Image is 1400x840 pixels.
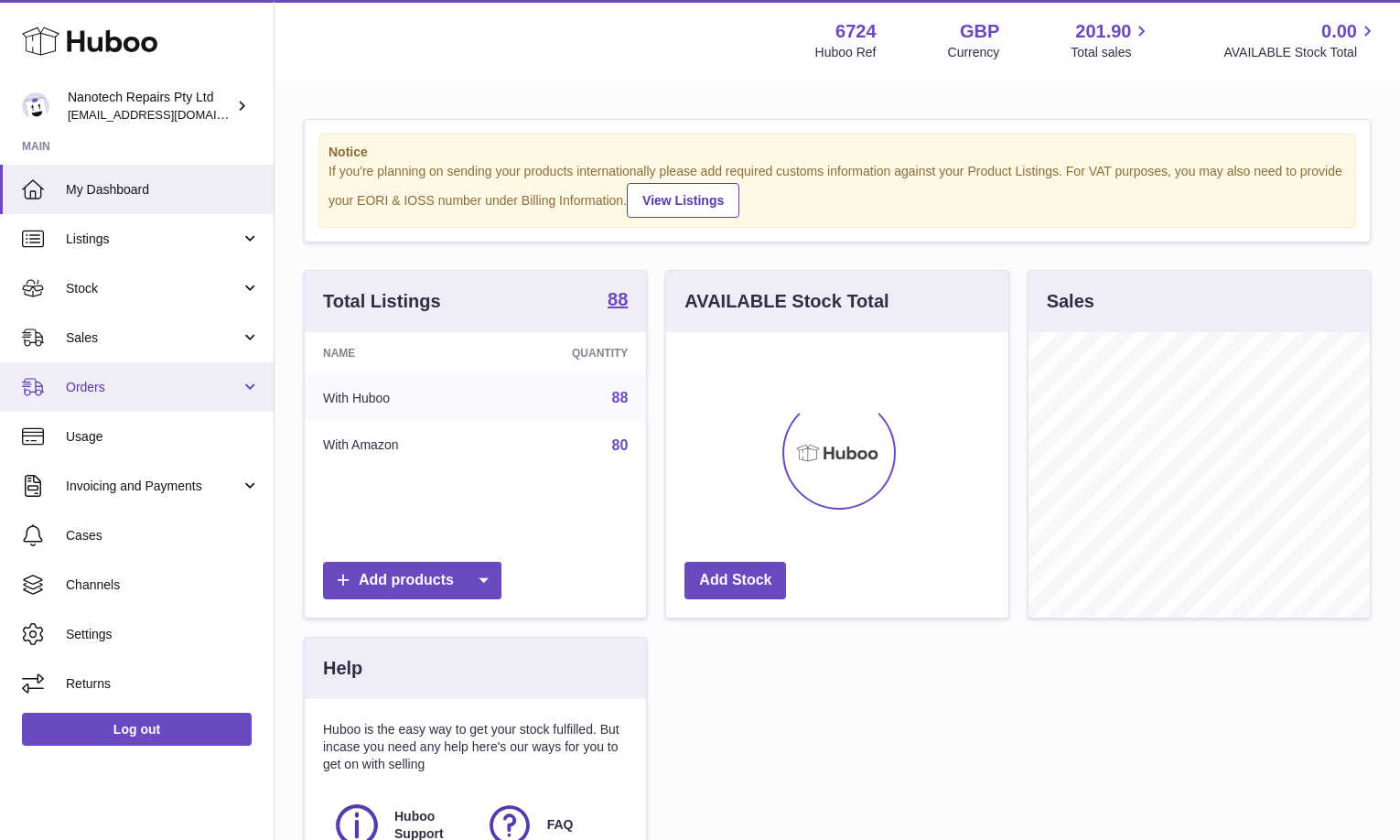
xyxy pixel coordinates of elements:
[66,428,260,446] span: Usage
[66,478,241,495] span: Invoicing and Payments
[66,527,260,544] span: Cases
[815,44,877,61] div: Huboo Ref
[305,374,491,422] td: With Huboo
[66,675,260,693] span: Returns
[1071,19,1152,61] a: 201.90 Total sales
[323,289,441,314] h3: Total Listings
[323,721,628,773] p: Huboo is the easy way to get your stock fulfilled. But incase you need any help here's our ways f...
[22,92,49,120] img: info@nanotechrepairs.com
[684,562,786,599] a: Add Stock
[608,290,628,308] strong: 88
[612,390,629,405] a: 88
[1223,19,1378,61] a: 0.00 AVAILABLE Stock Total
[305,422,491,469] td: With Amazon
[328,144,1346,161] strong: Notice
[1047,289,1094,314] h3: Sales
[608,290,628,312] a: 88
[835,19,877,44] strong: 6724
[305,332,491,374] th: Name
[68,89,232,124] div: Nanotech Repairs Pty Ltd
[627,183,739,218] a: View Listings
[68,107,269,122] span: [EMAIL_ADDRESS][DOMAIN_NAME]
[960,19,999,44] strong: GBP
[66,576,260,594] span: Channels
[66,379,241,396] span: Orders
[22,713,252,746] a: Log out
[612,437,629,453] a: 80
[1223,44,1378,61] span: AVAILABLE Stock Total
[66,181,260,199] span: My Dashboard
[491,332,646,374] th: Quantity
[1321,19,1357,44] span: 0.00
[948,44,1000,61] div: Currency
[1071,44,1152,61] span: Total sales
[66,329,241,347] span: Sales
[66,280,241,297] span: Stock
[1075,19,1131,44] span: 201.90
[684,289,888,314] h3: AVAILABLE Stock Total
[66,231,241,248] span: Listings
[66,626,260,643] span: Settings
[323,562,501,599] a: Add products
[323,656,362,681] h3: Help
[328,163,1346,218] div: If you're planning on sending your products internationally please add required customs informati...
[547,816,574,834] span: FAQ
